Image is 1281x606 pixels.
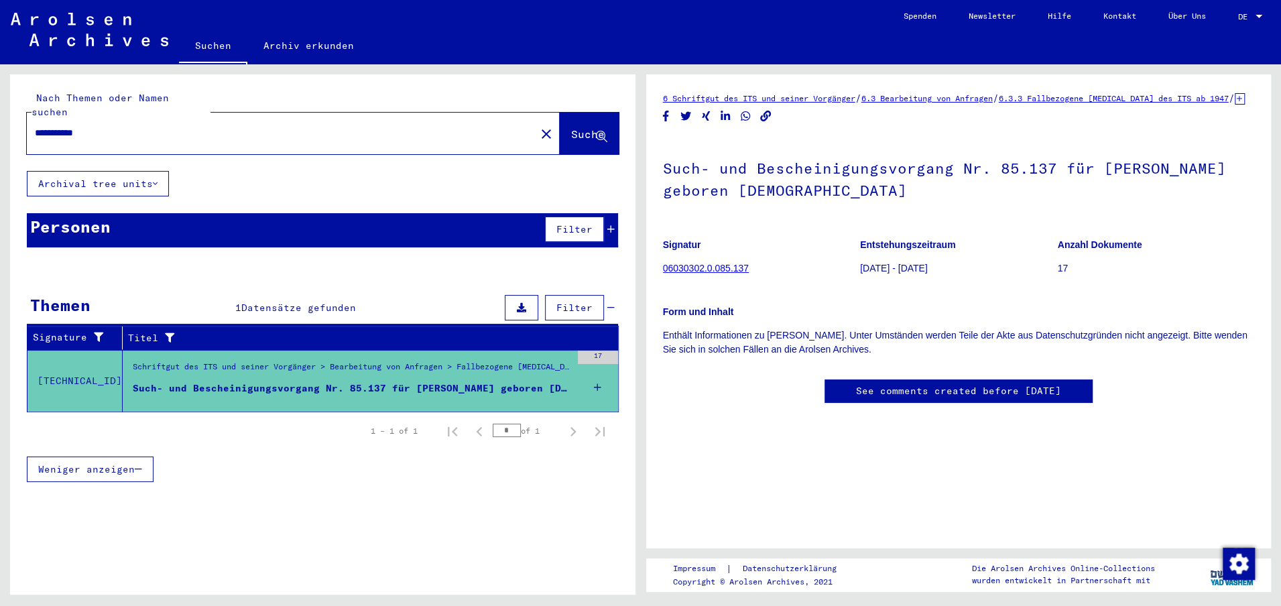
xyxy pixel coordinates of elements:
button: Archival tree units [27,171,169,196]
a: 6.3.3 Fallbezogene [MEDICAL_DATA] des ITS ab 1947 [999,93,1229,103]
div: Such- und Bescheinigungsvorgang Nr. 85.137 für [PERSON_NAME] geboren [DEMOGRAPHIC_DATA] [133,381,571,396]
button: Next page [560,418,587,444]
button: Clear [533,120,560,147]
span: / [993,92,999,104]
p: [DATE] - [DATE] [860,261,1056,276]
div: | [673,562,853,576]
span: / [855,92,861,104]
a: 6 Schriftgut des ITS und seiner Vorgänger [663,93,855,103]
mat-label: Nach Themen oder Namen suchen [32,92,169,118]
p: Copyright © Arolsen Archives, 2021 [673,576,853,588]
button: First page [439,418,466,444]
span: Weniger anzeigen [38,463,135,475]
div: Signature [33,327,125,349]
img: Zustimmung ändern [1223,548,1255,580]
div: Schriftgut des ITS und seiner Vorgänger > Bearbeitung von Anfragen > Fallbezogene [MEDICAL_DATA] ... [133,361,571,379]
div: of 1 [493,424,560,437]
p: wurden entwickelt in Partnerschaft mit [972,574,1155,587]
span: Filter [556,223,593,235]
a: See comments created before [DATE] [856,384,1061,398]
span: Datensätze gefunden [241,302,356,314]
button: Share on Twitter [679,108,693,125]
button: Copy link [759,108,773,125]
button: Filter [545,217,604,242]
div: Personen [30,215,111,239]
a: Archiv erkunden [247,29,370,62]
mat-icon: close [538,126,554,142]
span: / [1229,92,1235,104]
button: Share on Facebook [659,108,673,125]
div: Titel [128,331,592,345]
div: 1 – 1 of 1 [371,425,418,437]
button: Share on WhatsApp [739,108,753,125]
a: Suchen [179,29,247,64]
div: Themen [30,293,90,317]
p: Enthält Informationen zu [PERSON_NAME]. Unter Umständen werden Teile der Akte aus Datenschutzgrün... [663,328,1255,357]
h1: Such- und Bescheinigungsvorgang Nr. 85.137 für [PERSON_NAME] geboren [DEMOGRAPHIC_DATA] [663,137,1255,219]
span: Suche [571,127,605,141]
a: Impressum [673,562,726,576]
div: Signature [33,330,112,345]
button: Suche [560,113,619,154]
button: Weniger anzeigen [27,457,154,482]
a: 06030302.0.085.137 [663,263,749,274]
div: Zustimmung ändern [1222,547,1254,579]
div: Titel [128,327,605,349]
td: [TECHNICAL_ID] [27,350,123,412]
div: 17 [578,351,618,364]
button: Last page [587,418,613,444]
span: Filter [556,302,593,314]
b: Form und Inhalt [663,306,734,317]
p: Die Arolsen Archives Online-Collections [972,562,1155,574]
b: Anzahl Dokumente [1058,239,1142,250]
button: Filter [545,295,604,320]
button: Previous page [466,418,493,444]
span: DE [1238,12,1253,21]
button: Share on Xing [699,108,713,125]
button: Share on LinkedIn [719,108,733,125]
img: yv_logo.png [1207,558,1258,591]
a: 6.3 Bearbeitung von Anfragen [861,93,993,103]
b: Entstehungszeitraum [860,239,955,250]
b: Signatur [663,239,701,250]
a: Datenschutzerklärung [732,562,853,576]
img: Arolsen_neg.svg [11,13,168,46]
p: 17 [1058,261,1254,276]
span: 1 [235,302,241,314]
